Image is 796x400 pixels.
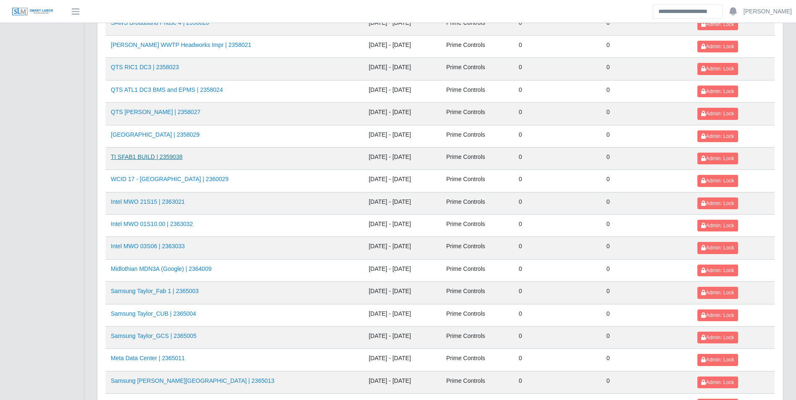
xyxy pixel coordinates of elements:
[441,326,514,348] td: Prime Controls
[601,103,692,125] td: 0
[514,371,601,393] td: 0
[514,282,601,304] td: 0
[111,131,200,138] a: [GEOGRAPHIC_DATA] | 2358029
[514,349,601,371] td: 0
[514,58,601,80] td: 0
[441,170,514,192] td: Prime Controls
[701,245,734,251] span: Admin: Lock
[697,220,738,231] button: Admin: Lock
[111,64,179,70] a: QTS RIC1 DC3 | 2358023
[364,36,441,58] td: [DATE] - [DATE]
[111,19,209,26] a: SAWS Broadband Phase 4 | 2358020
[514,170,601,192] td: 0
[364,125,441,147] td: [DATE] - [DATE]
[111,332,196,339] a: Samsung Taylor_GCS | 2365005
[601,36,692,58] td: 0
[701,312,734,318] span: Admin: Lock
[441,215,514,237] td: Prime Controls
[441,36,514,58] td: Prime Controls
[653,4,723,19] input: Search
[601,237,692,259] td: 0
[111,243,185,249] a: Intel MWO 03S06 | 2363033
[111,42,251,48] a: [PERSON_NAME] WWTP Headworks Impr | 2358021
[441,282,514,304] td: Prime Controls
[697,309,738,321] button: Admin: Lock
[701,357,734,363] span: Admin: Lock
[111,377,274,384] a: Samsung [PERSON_NAME][GEOGRAPHIC_DATA] | 2365013
[697,354,738,366] button: Admin: Lock
[697,18,738,30] button: Admin: Lock
[111,288,199,294] a: Samsung Taylor_Fab 1 | 2365003
[697,86,738,97] button: Admin: Lock
[601,304,692,326] td: 0
[601,282,692,304] td: 0
[701,335,734,340] span: Admin: Lock
[111,265,211,272] a: Midlothian MDN3A (Google) | 2364009
[697,242,738,254] button: Admin: Lock
[701,178,734,184] span: Admin: Lock
[701,379,734,385] span: Admin: Lock
[514,36,601,58] td: 0
[697,332,738,343] button: Admin: Lock
[701,290,734,296] span: Admin: Lock
[701,111,734,117] span: Admin: Lock
[441,80,514,102] td: Prime Controls
[364,237,441,259] td: [DATE] - [DATE]
[364,58,441,80] td: [DATE] - [DATE]
[441,103,514,125] td: Prime Controls
[701,88,734,94] span: Admin: Lock
[364,80,441,102] td: [DATE] - [DATE]
[111,198,185,205] a: Intel MWO 21S15 | 2363021
[514,147,601,169] td: 0
[697,108,738,119] button: Admin: Lock
[697,153,738,164] button: Admin: Lock
[514,326,601,348] td: 0
[697,41,738,52] button: Admin: Lock
[701,223,734,229] span: Admin: Lock
[601,80,692,102] td: 0
[697,265,738,276] button: Admin: Lock
[441,192,514,214] td: Prime Controls
[514,304,601,326] td: 0
[364,282,441,304] td: [DATE] - [DATE]
[701,66,734,72] span: Admin: Lock
[111,310,196,317] a: Samsung Taylor_CUB | 2365004
[364,371,441,393] td: [DATE] - [DATE]
[441,237,514,259] td: Prime Controls
[364,192,441,214] td: [DATE] - [DATE]
[601,13,692,35] td: 0
[364,170,441,192] td: [DATE] - [DATE]
[441,304,514,326] td: Prime Controls
[601,192,692,214] td: 0
[364,147,441,169] td: [DATE] - [DATE]
[697,377,738,388] button: Admin: Lock
[364,326,441,348] td: [DATE] - [DATE]
[697,287,738,299] button: Admin: Lock
[364,215,441,237] td: [DATE] - [DATE]
[514,80,601,102] td: 0
[441,147,514,169] td: Prime Controls
[601,215,692,237] td: 0
[697,197,738,209] button: Admin: Lock
[111,176,229,182] a: WCID 17 - [GEOGRAPHIC_DATA] | 2360029
[364,259,441,281] td: [DATE] - [DATE]
[514,103,601,125] td: 0
[514,192,601,214] td: 0
[441,349,514,371] td: Prime Controls
[514,237,601,259] td: 0
[601,326,692,348] td: 0
[514,259,601,281] td: 0
[514,215,601,237] td: 0
[601,170,692,192] td: 0
[111,153,183,160] a: TI SFAB1 BUILD | 2359038
[364,103,441,125] td: [DATE] - [DATE]
[601,371,692,393] td: 0
[701,133,734,139] span: Admin: Lock
[364,304,441,326] td: [DATE] - [DATE]
[697,130,738,142] button: Admin: Lock
[601,125,692,147] td: 0
[441,371,514,393] td: Prime Controls
[701,200,734,206] span: Admin: Lock
[441,125,514,147] td: Prime Controls
[701,156,734,161] span: Admin: Lock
